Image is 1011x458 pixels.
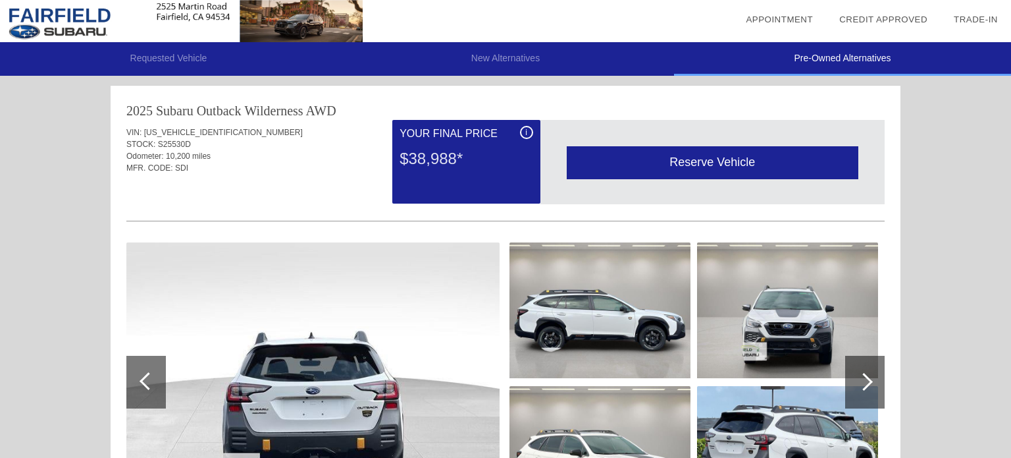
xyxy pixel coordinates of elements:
a: Credit Approved [839,14,927,24]
span: [US_VEHICLE_IDENTIFICATION_NUMBER] [144,128,303,137]
div: i [520,126,533,139]
li: New Alternatives [337,42,674,76]
a: Trade-In [954,14,998,24]
div: Wilderness AWD [244,101,336,120]
a: Appointment [746,14,813,24]
div: 2025 Subaru Outback [126,101,241,120]
span: S25530D [158,140,191,149]
img: 4.jpg [697,243,878,378]
span: 10,200 miles [166,152,211,161]
span: MFR. CODE: [126,163,173,173]
div: Quoted on [DATE] 9:46:31 AM [126,182,885,203]
div: $38,988* [400,142,532,176]
img: 2.jpg [509,243,690,378]
span: Odometer: [126,152,164,161]
span: SDI [175,163,188,173]
span: STOCK: [126,140,155,149]
span: VIN: [126,128,142,137]
div: Reserve Vehicle [567,146,858,179]
div: Your Final Price [400,126,532,142]
li: Pre-Owned Alternatives [674,42,1011,76]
